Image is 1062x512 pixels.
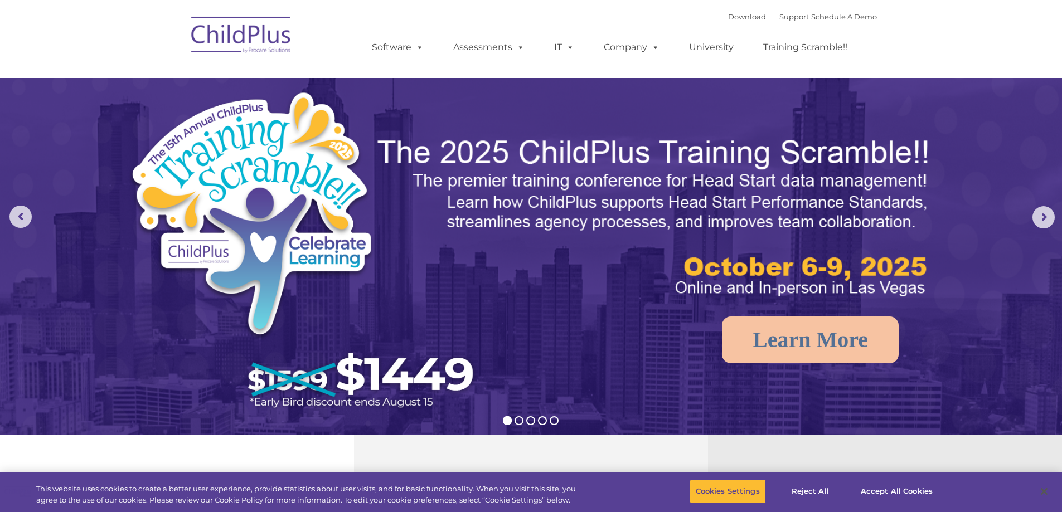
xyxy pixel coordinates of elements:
button: Accept All Cookies [855,480,939,503]
div: This website uses cookies to create a better user experience, provide statistics about user visit... [36,484,584,505]
a: University [678,36,745,58]
button: Close [1032,479,1056,504]
a: IT [543,36,585,58]
button: Cookies Settings [690,480,766,503]
a: Software [361,36,435,58]
button: Reject All [775,480,845,503]
font: | [728,12,877,21]
a: Support [779,12,809,21]
a: Learn More [722,316,899,363]
a: Company [593,36,671,58]
a: Schedule A Demo [811,12,877,21]
a: Assessments [442,36,536,58]
a: Training Scramble!! [752,36,859,58]
a: Download [728,12,766,21]
span: Phone number [155,119,202,128]
span: Last name [155,74,189,82]
img: ChildPlus by Procare Solutions [186,9,297,65]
